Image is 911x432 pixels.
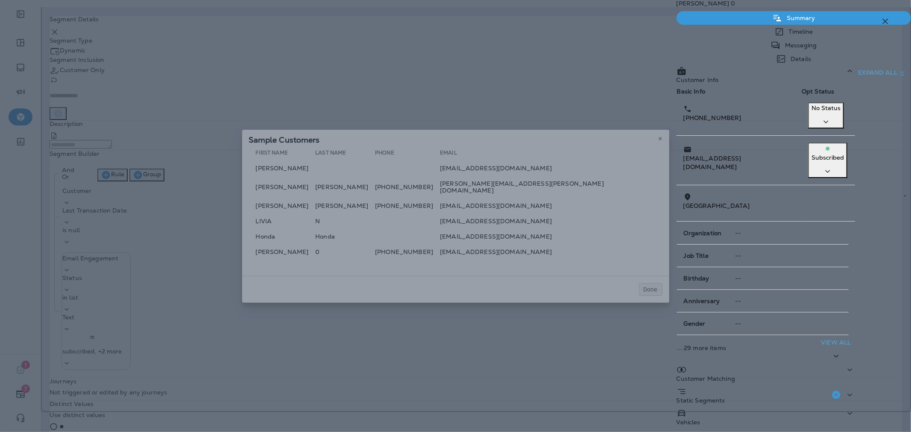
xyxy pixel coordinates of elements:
span: Basic Info [677,88,705,95]
p: [PHONE_NUMBER] [683,114,795,122]
span: Organization [684,229,722,237]
span: -- [735,229,741,237]
button: Subscribed [808,143,847,178]
span: -- [735,297,741,305]
span: Anniversary [684,297,720,305]
p: Customer Matching [677,375,735,382]
p: Timeline [785,28,813,35]
p: Summary [782,15,815,21]
span: [GEOGRAPHIC_DATA] [683,202,750,210]
p: Static Segments [677,397,725,404]
span: -- [735,274,741,282]
p: Customer Info [677,76,719,83]
span: -- [735,320,741,327]
button: No Status [808,102,844,128]
button: View all [817,336,854,364]
span: -- [735,252,741,260]
button: Add to Static Segment [828,386,845,403]
span: Gender [684,320,706,327]
p: Subscribed [811,153,844,162]
span: Birthday [684,274,709,282]
button: Expand All [855,66,911,85]
p: No Status [811,104,841,112]
p: Messaging [781,42,817,49]
p: Details [786,55,811,62]
span: Opt Status [802,88,834,95]
p: ... 29 more items [677,344,801,351]
p: [EMAIL_ADDRESS][DOMAIN_NAME] [683,154,795,171]
span: Job Title [684,252,709,260]
p: Vehicles [677,419,700,426]
p: View all [821,339,851,347]
p: Expand All [858,68,908,79]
